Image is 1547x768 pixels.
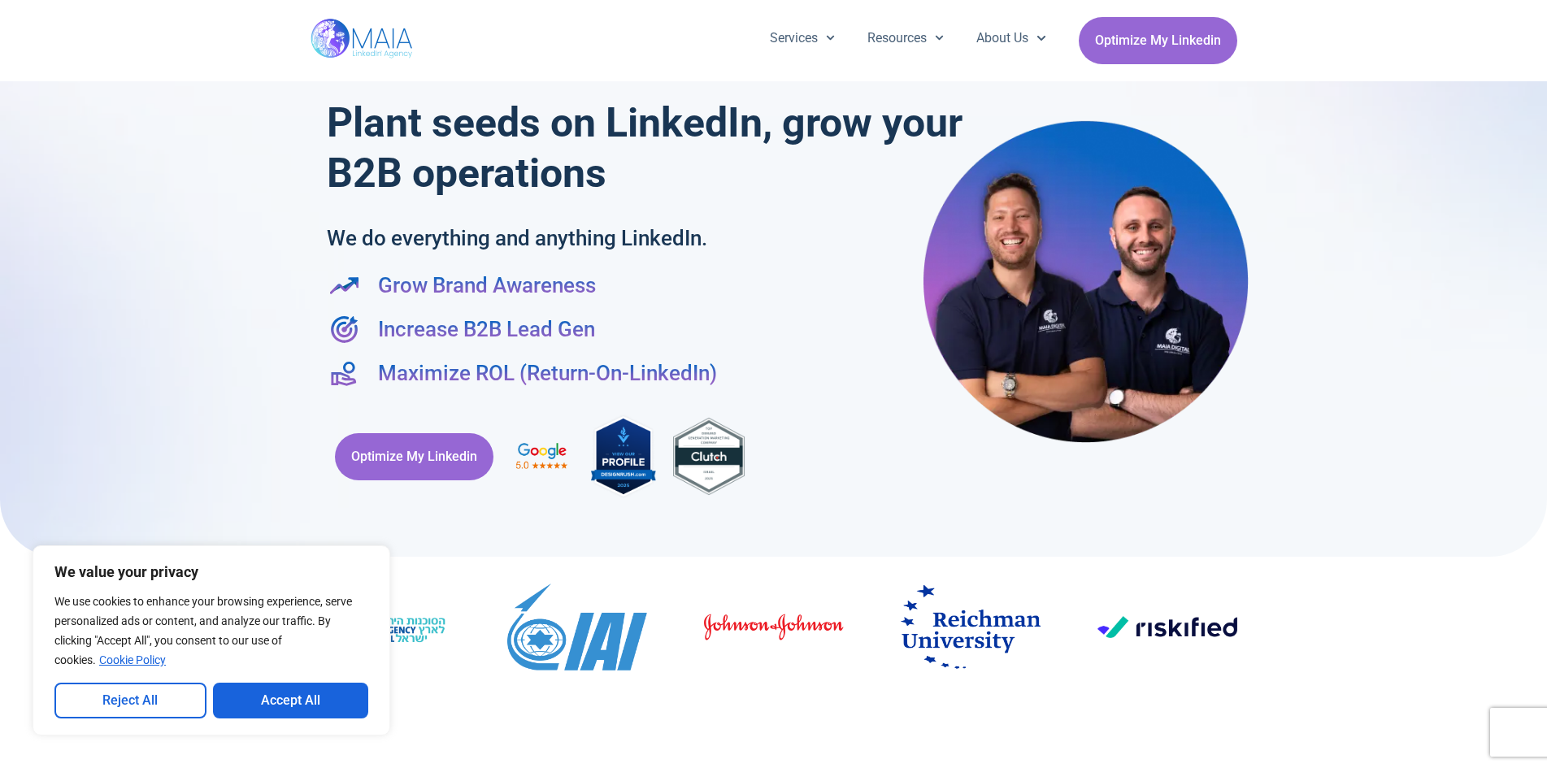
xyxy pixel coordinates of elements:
[704,612,844,647] div: 10 / 19
[374,314,595,345] span: Increase B2B Lead Gen
[374,358,717,388] span: Maximize ROL (Return-On-LinkedIn)
[54,592,368,670] p: We use cookies to enhance your browsing experience, serve personalized ads or content, and analyz...
[507,584,647,670] img: Israel_Aerospace_Industries_logo.svg
[374,270,596,301] span: Grow Brand Awareness
[327,223,864,254] h2: We do everything and anything LinkedIn.
[507,584,647,676] div: 9 / 19
[33,545,390,735] div: We value your privacy
[901,585,1041,675] div: 11 / 19
[960,17,1062,59] a: About Us
[1095,25,1221,56] span: Optimize My Linkedin
[213,683,369,718] button: Accept All
[335,433,493,480] a: Optimize My Linkedin
[754,17,1062,59] nav: Menu
[311,557,1237,702] div: Image Carousel
[98,653,167,667] a: Cookie Policy
[901,585,1041,669] img: Reichman_University.svg (3)
[1097,616,1237,644] div: 12 / 19
[54,562,368,582] p: We value your privacy
[754,17,851,59] a: Services
[591,413,656,500] img: MAIA Digital's rating on DesignRush, the industry-leading B2B Marketplace connecting brands with ...
[923,119,1249,443] img: Maia Digital- Shay & Eli
[1097,616,1237,638] img: Riskified_logo
[351,441,477,472] span: Optimize My Linkedin
[851,17,960,59] a: Resources
[704,612,844,641] img: johnson-johnson-4
[327,98,970,198] h1: Plant seeds on LinkedIn, grow your B2B operations
[1079,17,1237,64] a: Optimize My Linkedin
[54,683,206,718] button: Reject All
